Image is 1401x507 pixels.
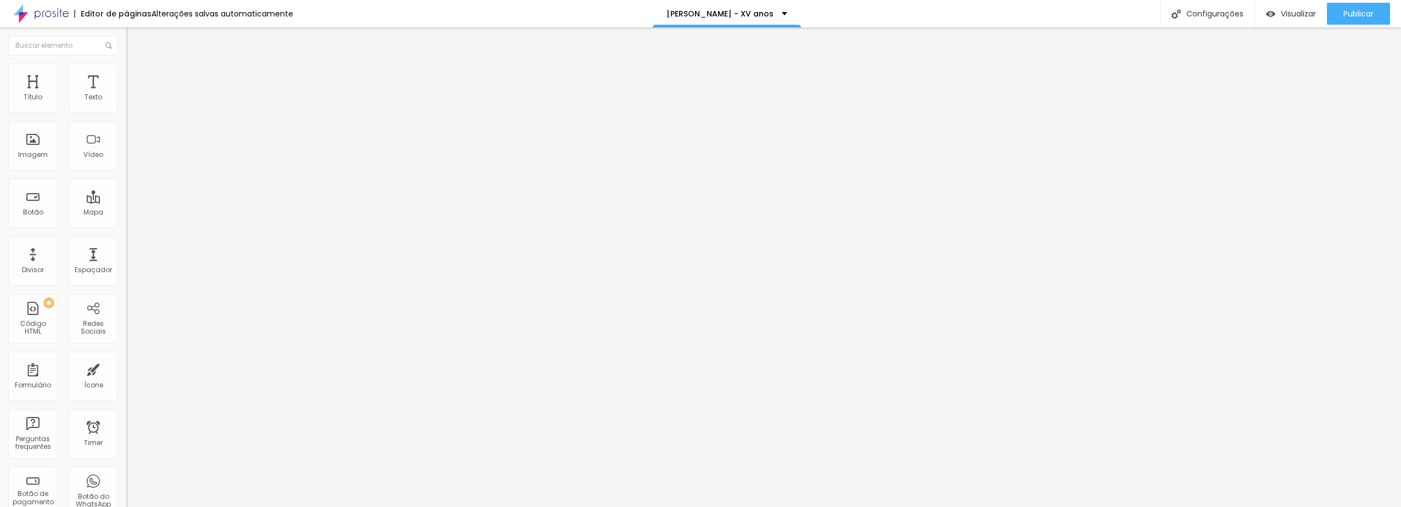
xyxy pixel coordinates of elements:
div: Editor de páginas [74,10,152,18]
div: Mapa [83,209,103,216]
div: Título [24,93,42,101]
p: [PERSON_NAME] - XV anos [666,10,774,18]
div: Alterações salvas automaticamente [152,10,293,18]
button: Visualizar [1255,3,1327,25]
span: Publicar [1343,9,1374,18]
img: view-1.svg [1266,9,1275,19]
div: Código HTML [11,320,54,336]
iframe: Editor [126,27,1401,507]
div: Texto [85,93,102,101]
div: Botão [23,209,43,216]
img: Icone [1172,9,1181,19]
img: Icone [105,42,112,49]
div: Formulário [15,381,51,389]
input: Buscar elemento [8,36,118,55]
span: Visualizar [1281,9,1316,18]
div: Ícone [84,381,103,389]
div: Botão de pagamento [11,490,54,506]
div: Espaçador [75,266,112,274]
div: Redes Sociais [71,320,115,336]
div: Vídeo [83,151,103,159]
div: Divisor [22,266,44,274]
div: Perguntas frequentes [11,435,54,451]
div: Timer [84,439,103,447]
button: Publicar [1327,3,1390,25]
div: Imagem [18,151,48,159]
